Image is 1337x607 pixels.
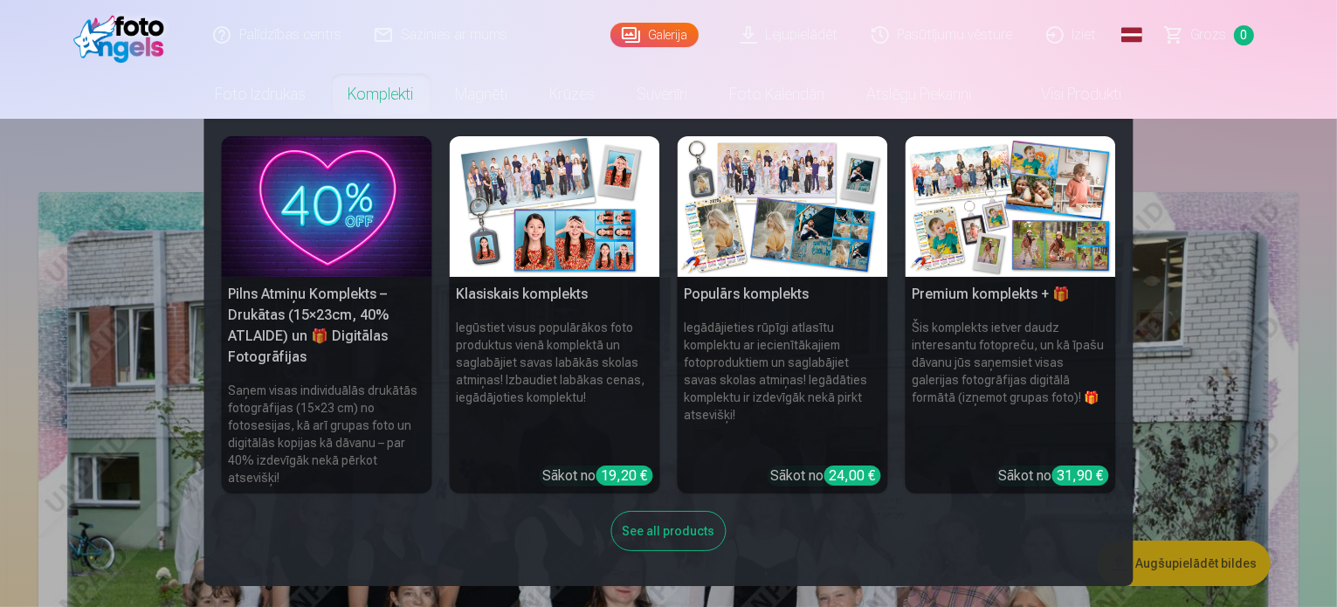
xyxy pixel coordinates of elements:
[709,70,846,119] a: Foto kalendāri
[529,70,617,119] a: Krūzes
[999,466,1109,486] div: Sākot no
[450,312,660,459] h6: Iegūstiet visus populārākos foto produktus vienā komplektā un saglabājiet savas labākās skolas at...
[450,277,660,312] h5: Klasiskais komplekts
[1191,24,1227,45] span: Grozs
[678,312,888,459] h6: Iegādājieties rūpīgi atlasītu komplektu ar iecienītākajiem fotoproduktiem un saglabājiet savas sk...
[824,466,881,486] div: 24,00 €
[906,277,1116,312] h5: Premium komplekts + 🎁
[1234,25,1254,45] span: 0
[846,70,993,119] a: Atslēgu piekariņi
[195,70,327,119] a: Foto izdrukas
[450,136,660,277] img: Klasiskais komplekts
[435,70,529,119] a: Magnēti
[771,466,881,486] div: Sākot no
[222,136,432,277] img: Pilns Atmiņu Komplekts – Drukātas (15×23cm, 40% ATLAIDE) un 🎁 Digitālas Fotogrāfijas
[611,521,727,539] a: See all products
[617,70,709,119] a: Suvenīri
[450,136,660,493] a: Klasiskais komplektsKlasiskais komplektsIegūstiet visus populārākos foto produktus vienā komplekt...
[993,70,1143,119] a: Visi produkti
[611,511,727,551] div: See all products
[906,312,1116,459] h6: Šis komplekts ietver daudz interesantu fotopreču, un kā īpašu dāvanu jūs saņemsiet visas galerija...
[906,136,1116,493] a: Premium komplekts + 🎁 Premium komplekts + 🎁Šis komplekts ietver daudz interesantu fotopreču, un k...
[678,136,888,493] a: Populārs komplektsPopulārs komplektsIegādājieties rūpīgi atlasītu komplektu ar iecienītākajiem fo...
[222,277,432,375] h5: Pilns Atmiņu Komplekts – Drukātas (15×23cm, 40% ATLAIDE) un 🎁 Digitālas Fotogrāfijas
[678,277,888,312] h5: Populārs komplekts
[73,7,174,63] img: /fa1
[222,375,432,493] h6: Saņem visas individuālās drukātās fotogrāfijas (15×23 cm) no fotosesijas, kā arī grupas foto un d...
[906,136,1116,277] img: Premium komplekts + 🎁
[678,136,888,277] img: Populārs komplekts
[222,136,432,493] a: Pilns Atmiņu Komplekts – Drukātas (15×23cm, 40% ATLAIDE) un 🎁 Digitālas Fotogrāfijas Pilns Atmiņu...
[327,70,435,119] a: Komplekti
[543,466,653,486] div: Sākot no
[596,466,653,486] div: 19,20 €
[1052,466,1109,486] div: 31,90 €
[610,23,699,47] a: Galerija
